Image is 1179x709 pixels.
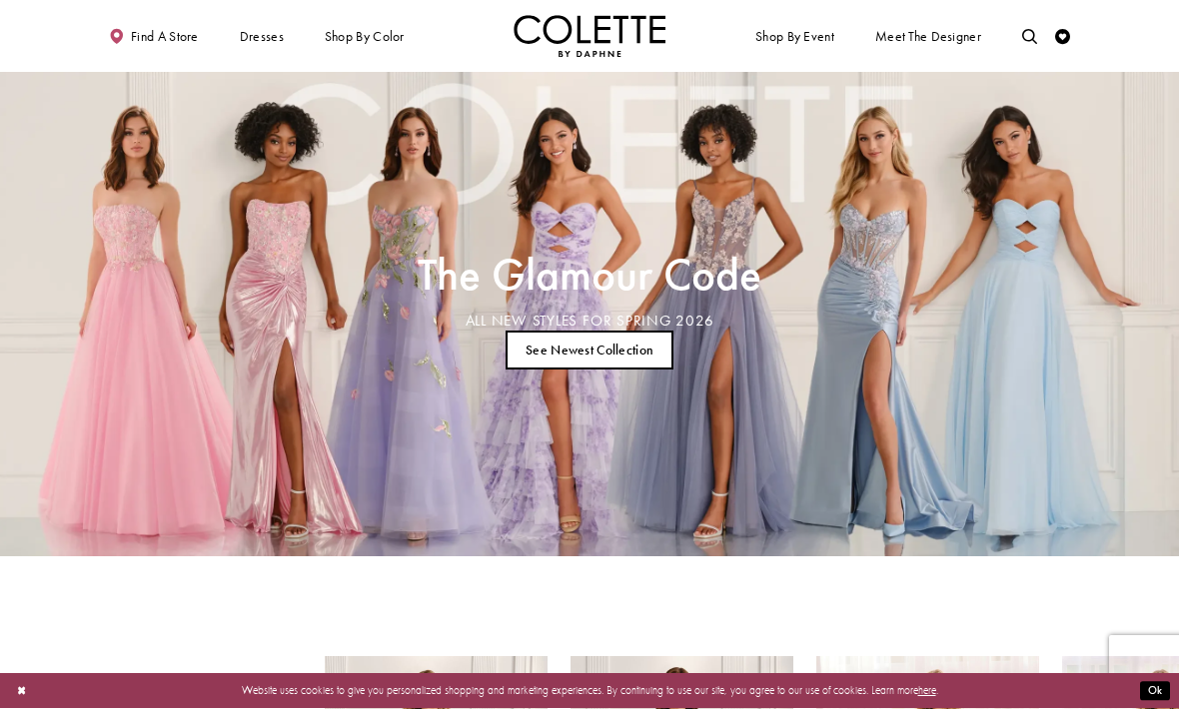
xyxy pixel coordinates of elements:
img: Colette by Daphne [514,15,665,57]
span: Shop By Event [755,29,834,44]
span: Dresses [240,29,284,44]
a: Visit Home Page [514,15,665,57]
span: Meet the designer [875,29,981,44]
a: Toggle search [1018,15,1041,57]
a: here [918,684,936,698]
button: Close Dialog [9,678,34,705]
button: Submit Dialog [1140,682,1170,701]
h4: ALL NEW STYLES FOR SPRING 2026 [418,313,761,330]
a: Check Wishlist [1051,15,1074,57]
p: Website uses cookies to give you personalized shopping and marketing experiences. By continuing t... [109,681,1070,701]
h2: The Glamour Code [418,254,761,296]
a: Meet the designer [871,15,985,57]
a: Find a store [105,15,202,57]
span: Shop by color [321,15,408,57]
span: Shop By Event [751,15,837,57]
span: Dresses [236,15,288,57]
a: See Newest Collection The Glamour Code ALL NEW STYLES FOR SPRING 2026 [506,331,674,369]
span: Shop by color [325,29,405,44]
span: Find a store [131,29,199,44]
ul: Slider Links [413,325,765,376]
